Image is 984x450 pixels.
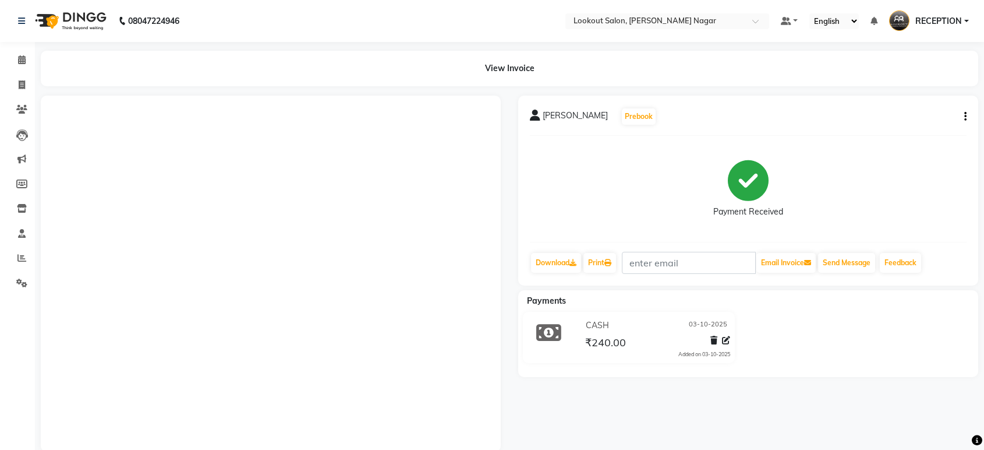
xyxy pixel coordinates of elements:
span: [PERSON_NAME] [543,110,608,126]
input: enter email [622,252,756,274]
div: Payment Received [713,206,783,218]
span: RECEPTION [915,15,962,27]
b: 08047224946 [128,5,179,37]
img: RECEPTION [889,10,909,31]
span: 03-10-2025 [689,319,727,332]
div: View Invoice [41,51,978,86]
a: Feedback [880,253,921,273]
span: CASH [586,319,609,332]
button: Email Invoice [756,253,816,273]
a: Download [531,253,581,273]
span: ₹240.00 [585,336,626,352]
button: Prebook [622,108,656,125]
div: Added on 03-10-2025 [678,350,730,358]
img: logo [30,5,109,37]
a: Print [583,253,616,273]
button: Send Message [818,253,875,273]
span: Payments [527,296,566,306]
